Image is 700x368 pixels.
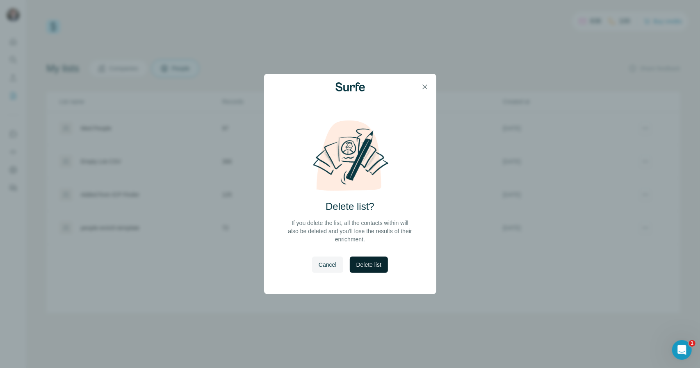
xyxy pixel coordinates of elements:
button: Delete list [350,257,388,273]
p: If you delete the list, all the contacts within will also be deleted and you'll lose the results ... [287,219,413,243]
img: Surfe Logo [335,82,365,91]
h2: Delete list? [326,200,374,213]
span: Delete list [356,261,381,269]
img: delete-list [304,120,396,192]
iframe: Intercom live chat [672,340,692,360]
span: 1 [689,340,695,347]
span: Cancel [319,261,337,269]
button: Cancel [312,257,343,273]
